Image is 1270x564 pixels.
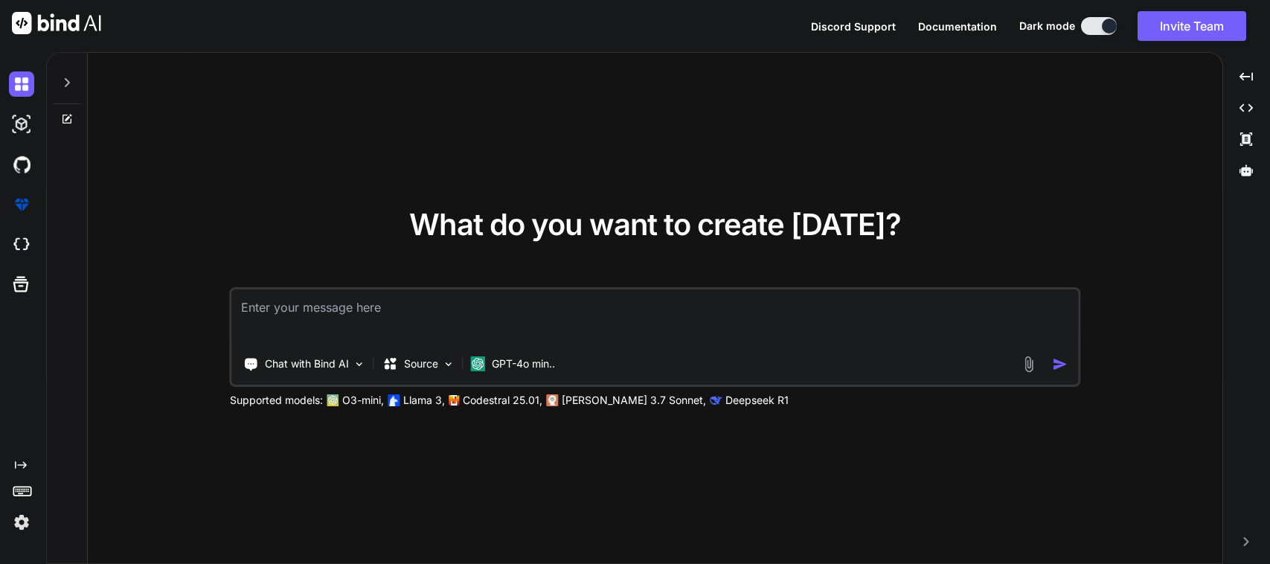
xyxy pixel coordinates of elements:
span: Discord Support [811,20,896,33]
img: Mistral-AI [449,395,460,406]
img: attachment [1020,356,1037,373]
img: Bind AI [12,12,101,34]
img: settings [9,510,34,535]
img: Pick Tools [353,358,366,371]
img: Pick Models [443,358,455,371]
button: Invite Team [1138,11,1246,41]
span: What do you want to create [DATE]? [409,206,901,243]
p: Llama 3, [403,393,445,408]
p: Supported models: [230,393,323,408]
img: githubDark [9,152,34,177]
img: icon [1052,356,1068,372]
img: GPT-4 [327,394,339,406]
img: premium [9,192,34,217]
p: Deepseek R1 [725,393,789,408]
img: claude [711,394,722,406]
button: Discord Support [811,19,896,34]
button: Documentation [918,19,997,34]
img: darkAi-studio [9,112,34,137]
p: Chat with Bind AI [265,356,349,371]
p: Codestral 25.01, [463,393,542,408]
span: Dark mode [1019,19,1075,33]
img: cloudideIcon [9,232,34,257]
p: O3-mini, [342,393,384,408]
span: Documentation [918,20,997,33]
p: [PERSON_NAME] 3.7 Sonnet, [562,393,706,408]
img: darkChat [9,71,34,97]
img: Llama2 [388,394,400,406]
p: GPT-4o min.. [492,356,555,371]
img: claude [547,394,559,406]
p: Source [404,356,438,371]
img: GPT-4o mini [471,356,486,371]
